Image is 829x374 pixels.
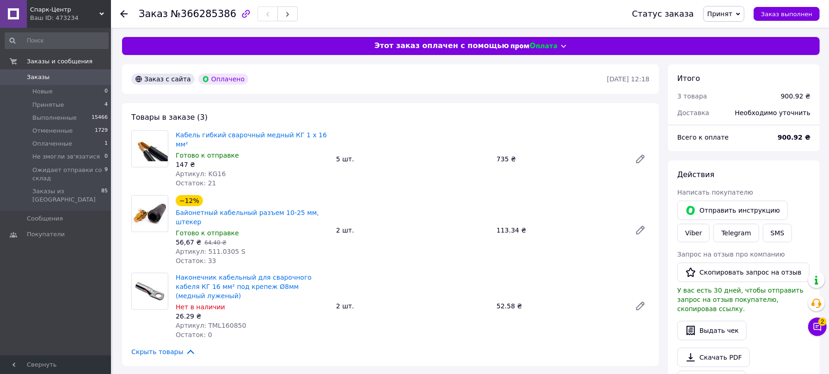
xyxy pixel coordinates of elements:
div: 5 шт. [332,153,493,166]
b: 900.92 ₴ [778,134,811,141]
span: 2 [818,318,827,326]
span: Товары в заказе (3) [131,113,208,122]
span: Новые [32,87,53,96]
span: Готово к отправке [176,152,239,159]
input: Поиск [5,32,109,49]
a: Кабель гибкий сварочный медный КГ 1 х 16 мм² [176,131,327,148]
a: Наконечник кабельный для сварочного кабеля КГ 16 мм² под крепеж Ø8мм (медный луженый) [176,274,312,300]
div: −12% [176,195,203,206]
div: Ваш ID: 473234 [30,14,111,22]
div: 52.58 ₴ [493,300,627,313]
a: Редактировать [631,150,650,168]
span: Заказы [27,73,49,81]
div: Оплачено [198,74,248,85]
a: Viber [677,224,710,242]
span: Принят [707,10,732,18]
span: Остаток: 21 [176,179,216,187]
div: 2 шт. [332,224,493,237]
img: Кабель гибкий сварочный медный КГ 1 х 16 мм² [132,136,168,161]
span: Написать покупателю [677,189,753,196]
span: Заказ выполнен [761,11,812,18]
button: Чат с покупателем2 [808,318,827,336]
span: Заказы и сообщения [27,57,92,66]
span: 3 товара [677,92,707,100]
button: SMS [763,224,792,242]
span: Этот заказ оплачен с помощью [375,41,509,51]
span: 0 [104,87,108,96]
span: У вас есть 30 дней, чтобы отправить запрос на отзыв покупателю, скопировав ссылку. [677,287,804,313]
span: Выполненные [32,114,77,122]
span: Спарк-Центр [30,6,99,14]
span: Ожидает отправки со склад [32,166,104,183]
span: 9 [104,166,108,183]
span: Скрыть товары [131,347,196,357]
div: Необходимо уточнить [730,103,816,123]
span: Остаток: 33 [176,257,216,264]
div: Заказ с сайта [131,74,195,85]
span: Заказ [139,8,168,19]
span: 1 [104,140,108,148]
span: Заказы из [GEOGRAPHIC_DATA] [32,187,101,204]
span: Действия [677,170,714,179]
span: Артикул: KG16 [176,170,226,178]
span: Артикул: TML160850 [176,322,246,329]
a: Редактировать [631,221,650,239]
span: 4 [104,101,108,109]
a: Telegram [713,224,759,242]
img: Наконечник кабельный для сварочного кабеля КГ 16 мм² под крепеж Ø8мм (медный луженый) [132,280,168,302]
a: Редактировать [631,297,650,315]
img: Байонетный кабельный разъем 10-25 мм, штекер [132,202,168,225]
span: 15466 [92,114,108,122]
span: 1729 [95,127,108,135]
span: №366285386 [171,8,236,19]
div: 147 ₴ [176,160,329,169]
span: Всего к оплате [677,134,729,141]
span: 85 [101,187,108,204]
span: Отмененные [32,127,73,135]
span: Доставка [677,109,709,116]
div: 26.29 ₴ [176,312,329,321]
div: Статус заказа [632,9,694,18]
button: Выдать чек [677,321,747,340]
div: 900.92 ₴ [781,92,811,101]
div: Вернуться назад [120,9,128,18]
span: Покупатели [27,230,65,239]
span: 0 [104,153,108,161]
time: [DATE] 12:18 [607,75,650,83]
span: Остаток: 0 [176,331,212,338]
span: Нет в наличии [176,303,225,311]
span: Готово к отправке [176,229,239,237]
span: Принятые [32,101,64,109]
button: Скопировать запрос на отзыв [677,263,810,282]
span: Сообщения [27,215,63,223]
span: Не змогли зв'язатися [32,153,100,161]
a: Байонетный кабельный разъем 10-25 мм, штекер [176,209,319,226]
button: Отправить инструкцию [677,201,788,220]
button: Заказ выполнен [754,7,820,21]
span: Запрос на отзыв про компанию [677,251,785,258]
div: 2 шт. [332,300,493,313]
span: Итого [677,74,700,83]
span: Артикул: 511.0305 S [176,248,246,255]
span: 56,67 ₴ [176,239,201,246]
div: 735 ₴ [493,153,627,166]
div: 113.34 ₴ [493,224,627,237]
a: Скачать PDF [677,348,750,367]
span: Оплаченные [32,140,72,148]
span: 64.40 ₴ [204,239,226,246]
